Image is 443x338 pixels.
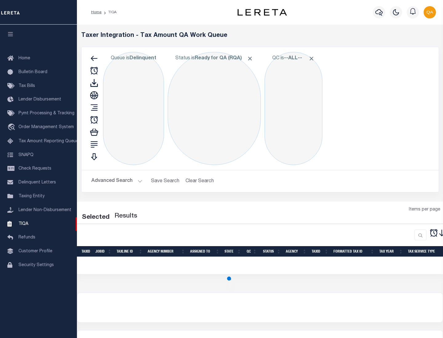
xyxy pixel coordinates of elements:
th: Agency [283,246,309,257]
b: --ALL-- [284,56,302,61]
span: Click to Remove [308,55,315,62]
b: Delinquent [130,56,156,61]
span: Lender Non-Disbursement [18,208,71,212]
th: TaxID [309,246,331,257]
div: Selected [82,213,110,222]
span: Tax Bills [18,84,35,88]
th: Status [259,246,283,257]
span: Click to Remove [247,55,253,62]
button: Save Search [147,175,183,187]
label: Results [114,211,137,221]
div: Click to Edit [103,52,164,165]
th: Formatted Tax ID [331,246,377,257]
i: travel_explore [7,124,17,132]
span: SNAPQ [18,153,34,157]
span: Lender Disbursement [18,97,61,102]
div: Click to Edit [168,52,261,165]
a: Home [91,10,102,14]
span: Refunds [18,235,35,240]
th: Agency Number [145,246,188,257]
button: Clear Search [183,175,217,187]
button: Advanced Search [91,175,142,187]
span: Delinquent Letters [18,180,56,185]
span: Check Requests [18,167,51,171]
span: Customer Profile [18,249,52,253]
div: Click to Edit [265,52,322,165]
th: TaxLine ID [114,246,145,257]
th: Assigned To [188,246,222,257]
span: Taxing Entity [18,194,45,198]
th: TaxID [79,246,93,257]
th: State [222,246,244,257]
span: Order Management System [18,125,74,129]
li: TIQA [102,10,117,15]
span: Bulletin Board [18,70,47,74]
th: Tax Year [377,246,405,257]
th: JobID [93,246,114,257]
span: Tax Amount Reporting Queue [18,139,78,143]
span: Home [18,56,30,61]
img: logo-dark.svg [237,9,287,16]
th: QC [244,246,259,257]
span: Items per page [409,206,440,213]
span: Pymt Processing & Tracking [18,111,74,116]
span: Security Settings [18,263,54,267]
b: Ready for QA (RQA) [195,56,253,61]
h5: Taxer Integration - Tax Amount QA Work Queue [81,32,439,39]
span: TIQA [18,222,28,226]
img: svg+xml;base64,PHN2ZyB4bWxucz0iaHR0cDovL3d3dy53My5vcmcvMjAwMC9zdmciIHBvaW50ZXItZXZlbnRzPSJub25lIi... [424,6,436,18]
